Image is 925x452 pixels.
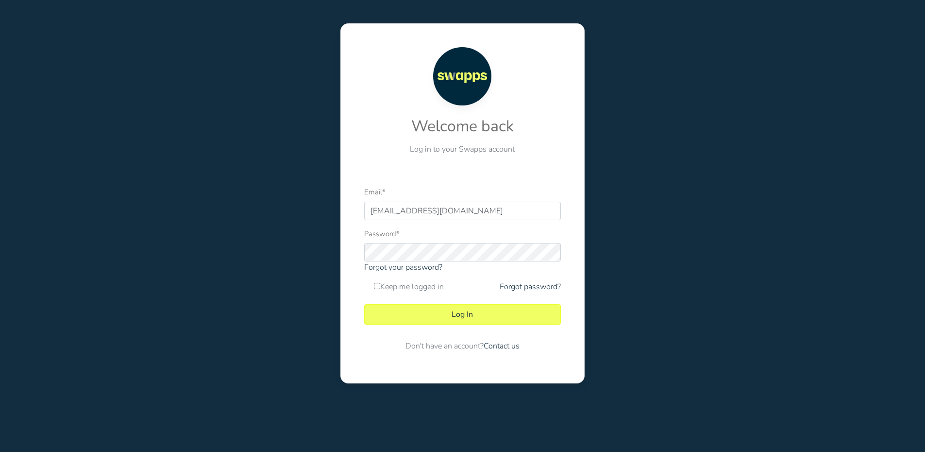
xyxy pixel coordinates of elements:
label: Email [364,187,386,198]
a: Contact us [484,341,520,351]
h2: Welcome back [364,117,561,136]
button: Log In [364,304,561,325]
input: Email address [364,202,561,220]
input: Keep me logged in [374,283,380,289]
a: Forgot password? [500,281,561,293]
p: Log in to your Swapps account [364,143,561,155]
p: Don't have an account? [364,340,561,352]
label: Password [364,228,400,240]
label: Keep me logged in [374,281,444,293]
img: Swapps logo [433,47,491,105]
a: Forgot your password? [364,262,442,273]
